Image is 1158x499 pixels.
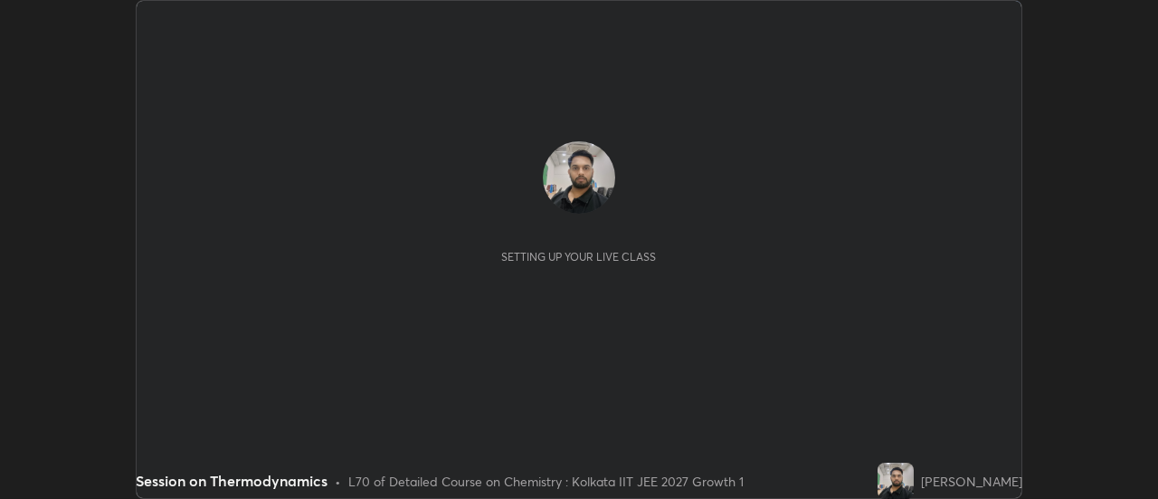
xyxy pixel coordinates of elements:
img: ec9c59354687434586b3caf7415fc5ad.jpg [543,141,615,214]
div: [PERSON_NAME] [921,472,1022,491]
div: • [335,472,341,491]
div: Setting up your live class [501,250,656,264]
img: ec9c59354687434586b3caf7415fc5ad.jpg [878,463,914,499]
div: L70 of Detailed Course on Chemistry : Kolkata IIT JEE 2027 Growth 1 [348,472,744,491]
div: Session on Thermodynamics [136,470,327,492]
